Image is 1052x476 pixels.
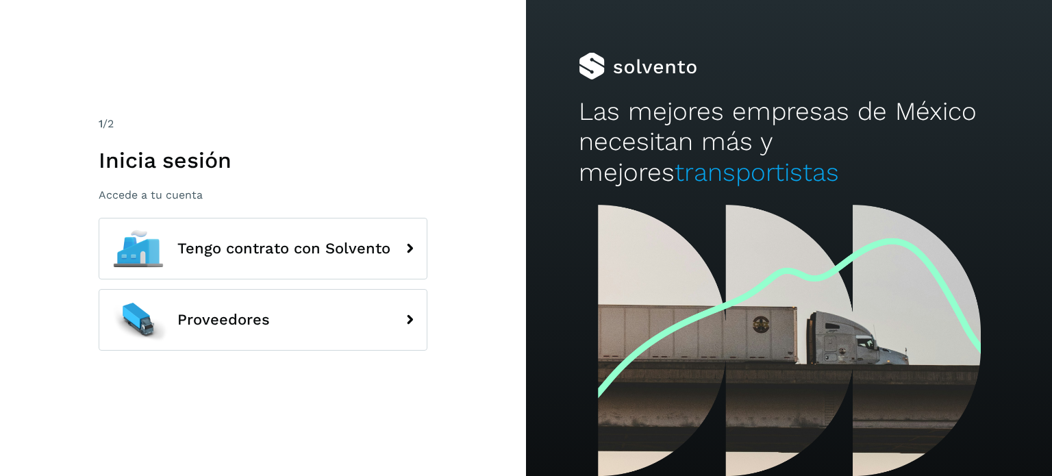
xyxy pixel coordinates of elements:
[99,147,427,173] h1: Inicia sesión
[177,240,390,257] span: Tengo contrato con Solvento
[99,289,427,351] button: Proveedores
[675,158,839,187] span: transportistas
[99,188,427,201] p: Accede a tu cuenta
[579,97,999,188] h2: Las mejores empresas de México necesitan más y mejores
[177,312,270,328] span: Proveedores
[99,218,427,279] button: Tengo contrato con Solvento
[99,117,103,130] span: 1
[99,116,427,132] div: /2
